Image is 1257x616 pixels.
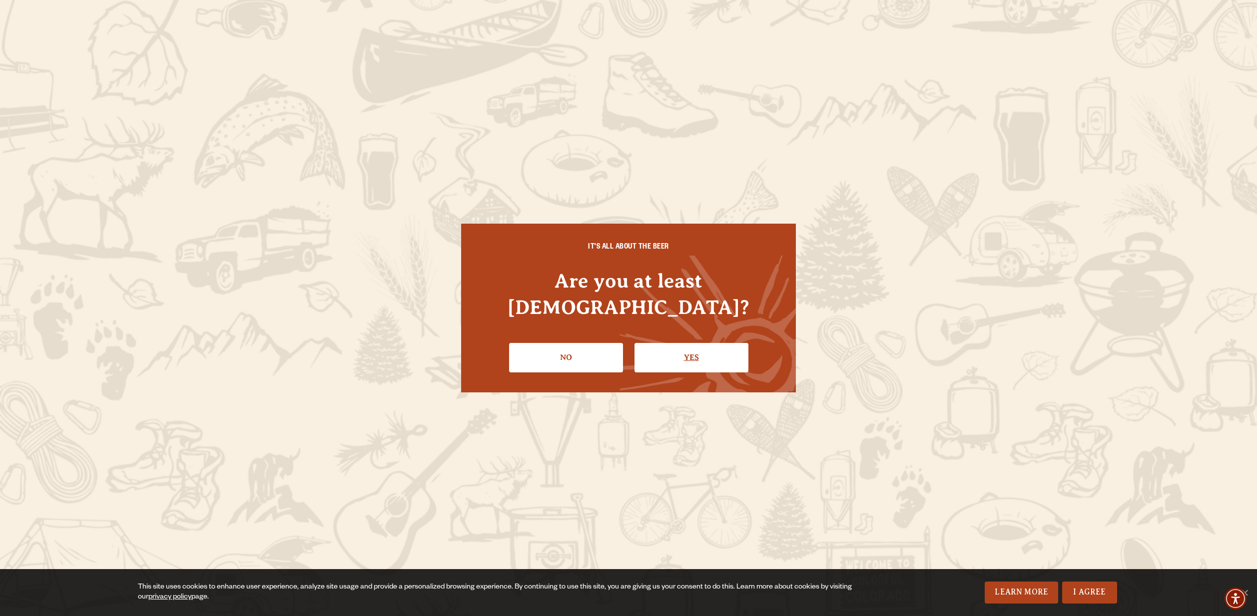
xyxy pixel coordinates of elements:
[509,343,623,372] a: No
[1225,588,1247,610] div: Accessibility Menu
[138,583,862,603] div: This site uses cookies to enhance user experience, analyze site usage and provide a personalized ...
[1062,582,1117,604] a: I Agree
[148,594,191,602] a: privacy policy
[481,244,776,253] h6: IT'S ALL ABOUT THE BEER
[481,268,776,320] h4: Are you at least [DEMOGRAPHIC_DATA]?
[634,343,748,372] a: Confirm I'm 21 or older
[985,582,1058,604] a: Learn More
